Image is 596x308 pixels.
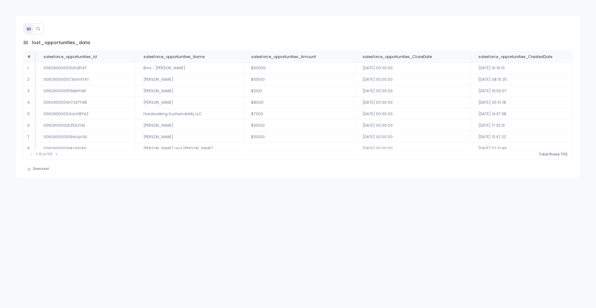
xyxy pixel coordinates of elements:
[355,85,471,97] td: [DATE] 00:00:00
[243,85,355,97] td: $1200
[355,97,471,108] td: [DATE] 00:00:00
[143,54,205,59] span: salesforce_opportunities_Name
[355,62,471,74] td: [DATE] 00:00:00
[471,85,591,97] td: [DATE] 19:53:07
[251,54,316,59] span: salesforce_opportunities_Amount
[23,165,53,173] button: Download
[136,97,243,108] td: [PERSON_NAME]
[136,120,243,131] td: [PERSON_NAME]
[36,97,136,108] td: 006OX00000H7o37YAB
[561,152,567,157] span: 703
[36,74,136,85] td: 006OX00000CWshVYAT
[243,74,355,85] td: $10500
[136,62,243,74] td: Bins - [PERSON_NAME]
[136,74,243,85] td: [PERSON_NAME]
[32,39,90,46] span: lost_opportunities_data
[243,120,355,131] td: $10500
[136,131,243,143] td: [PERSON_NAME]
[243,62,355,74] td: $30000
[24,143,36,154] td: 8
[243,97,355,108] td: $8000
[136,108,243,120] td: Hardworking Sustainability LLC
[478,54,552,59] span: salesforce_opportunities_CreatedDate
[355,131,471,143] td: [DATE] 00:00:00
[27,54,31,59] span: #
[355,143,471,154] td: [DATE] 00:00:00
[471,143,591,154] td: [DATE] 07:21:49
[36,108,136,120] td: 006OX00000GdoVBYAZ
[363,54,432,59] span: salesforce_opportunities_CloseDate
[36,131,136,143] td: 006OX00000GHsVpYAL
[36,62,136,74] td: 006OX00000GUtcBYAT
[24,85,36,97] td: 3
[36,85,136,97] td: 006OX00000F6kkHYAR
[471,97,591,108] td: [DATE] 05:51:18
[36,143,136,154] td: 006OX00000HKqblYAD
[24,108,36,120] td: 5
[355,74,471,85] td: [DATE] 00:00:00
[24,74,36,85] td: 2
[243,131,355,143] td: $10000
[24,131,36,143] td: 7
[36,152,52,157] span: 1-10 of 703
[471,120,591,131] td: [DATE] 17:23:13
[539,152,561,157] span: Total Rows:
[471,108,591,120] td: [DATE] 14:37:38
[136,143,243,154] td: [PERSON_NAME] and [PERSON_NAME]
[43,54,97,59] span: salesforce_opportunities_Id
[355,108,471,120] td: [DATE] 00:00:00
[24,97,36,108] td: 4
[355,120,471,131] td: [DATE] 00:00:00
[33,167,49,171] span: Download
[243,108,355,120] td: $7000
[24,120,36,131] td: 6
[136,85,243,97] td: [PERSON_NAME]
[471,74,591,85] td: [DATE] 08:15:25
[471,62,591,74] td: [DATE] 16:19:10
[471,131,591,143] td: [DATE] 12:47:22
[36,120,136,131] td: 006OX00000EZ5SzYAL
[24,62,36,74] td: 1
